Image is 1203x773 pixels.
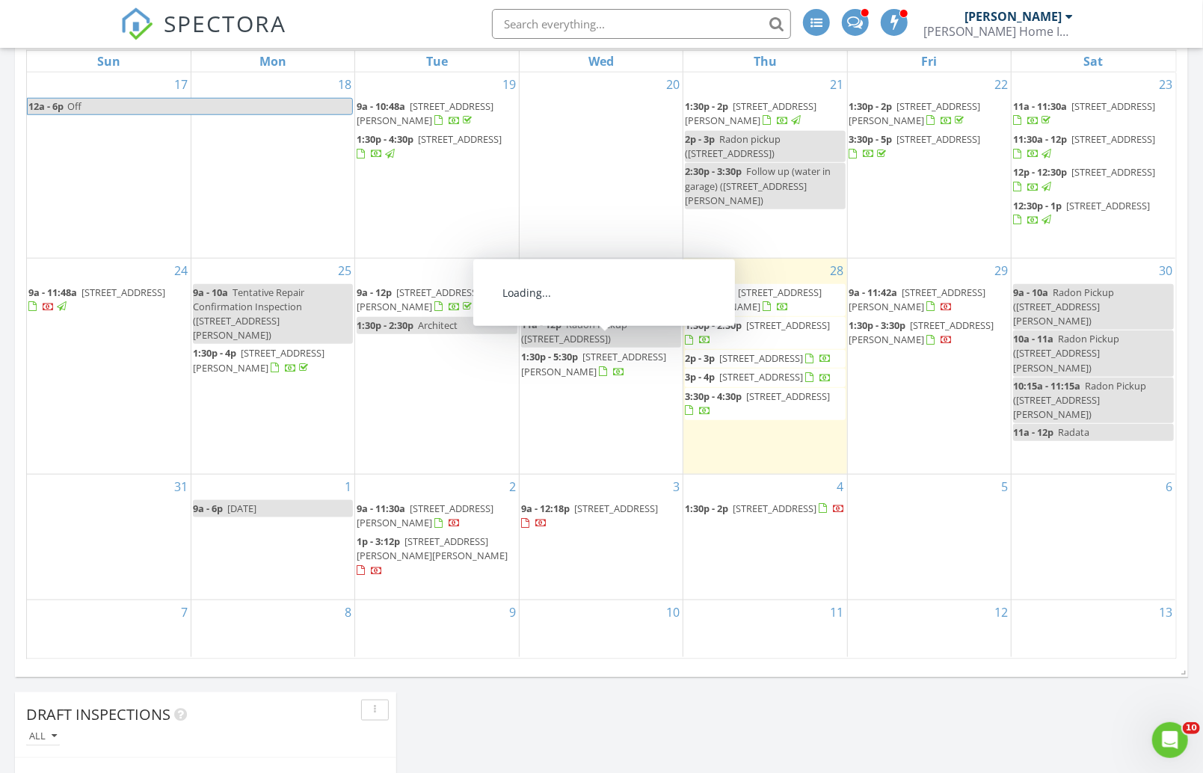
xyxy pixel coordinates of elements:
span: [STREET_ADDRESS] [1071,99,1155,113]
td: Go to August 29, 2025 [847,258,1011,474]
td: Go to September 13, 2025 [1012,600,1175,656]
span: Radon Pickup ([STREET_ADDRESS][PERSON_NAME]) [1013,286,1114,327]
span: Follow up (water in garage) ([STREET_ADDRESS][PERSON_NAME]) [685,164,831,206]
span: 1:30p - 2p [685,99,728,113]
span: [STREET_ADDRESS] [719,370,803,384]
span: 9a - 6p [521,286,551,299]
a: Go to August 26, 2025 [499,259,519,283]
span: [STREET_ADDRESS][PERSON_NAME] [357,286,480,313]
span: [STREET_ADDRESS][PERSON_NAME][PERSON_NAME] [357,535,508,562]
span: 10 [1183,722,1200,734]
span: 9a - 10a [193,286,228,299]
a: 11:30a - 12p [STREET_ADDRESS] [1013,132,1155,160]
a: 1:30p - 4p [STREET_ADDRESS][PERSON_NAME] [193,345,353,377]
a: 1:30p - 3:30p [STREET_ADDRESS][PERSON_NAME] [849,318,994,346]
span: [STREET_ADDRESS] [81,286,165,299]
a: 1:30p - 3:30p [STREET_ADDRESS][PERSON_NAME] [849,317,1009,349]
td: Go to August 21, 2025 [683,73,847,258]
a: Thursday [751,51,780,72]
a: 1:30p - 2p [STREET_ADDRESS][PERSON_NAME] [685,98,845,130]
a: 12:30p - 1p [STREET_ADDRESS] [1013,199,1150,227]
a: Go to September 5, 2025 [998,475,1011,499]
span: [STREET_ADDRESS] [746,389,830,403]
a: Friday [918,51,940,72]
a: Tuesday [423,51,451,72]
span: [STREET_ADDRESS] [897,132,981,146]
span: 11a - 11:30a [1013,99,1067,113]
span: Draft Inspections [26,704,170,724]
a: 12:30p - 1p [STREET_ADDRESS] [1013,197,1174,230]
a: 9a - 11:30a [STREET_ADDRESS][PERSON_NAME] [685,286,822,313]
td: Go to August 23, 2025 [1012,73,1175,258]
span: 10:15a - 11:15a [1013,379,1080,392]
a: 12p - 12:30p [STREET_ADDRESS] [1013,165,1155,193]
a: 9a - 10:48a [STREET_ADDRESS][PERSON_NAME] [357,98,517,130]
a: 1:30p - 2p [STREET_ADDRESS] [685,502,845,515]
span: [STREET_ADDRESS][PERSON_NAME] [357,502,493,529]
a: 2p - 3p [STREET_ADDRESS] [685,350,845,368]
td: Go to September 3, 2025 [519,474,683,600]
span: 9a - 12:18p [521,502,570,515]
a: 3:30p - 4:30p [STREET_ADDRESS] [685,388,845,420]
span: 11a - 12p [521,318,561,331]
span: [STREET_ADDRESS] [719,351,803,365]
a: 9a - 12p [STREET_ADDRESS][PERSON_NAME] [357,284,517,316]
span: [STREET_ADDRESS][PERSON_NAME] [849,99,981,127]
span: 1:30p - 5:30p [521,350,578,363]
span: [STREET_ADDRESS] [574,502,658,515]
td: Go to September 4, 2025 [683,474,847,600]
a: 12p - 12:30p [STREET_ADDRESS] [1013,164,1174,196]
span: [STREET_ADDRESS][PERSON_NAME] [849,318,994,346]
span: [STREET_ADDRESS] [1066,199,1150,212]
a: 9a - 11:30a [STREET_ADDRESS][PERSON_NAME] [357,502,493,529]
span: [STREET_ADDRESS] [746,318,830,332]
a: 1:30p - 2:30p [STREET_ADDRESS] [685,317,845,349]
a: Go to August 22, 2025 [991,73,1011,96]
a: 11:30a - 12p [STREET_ADDRESS] [1013,131,1174,163]
span: 3:30p - 5p [849,132,893,146]
a: Go to September 6, 2025 [1163,475,1175,499]
a: 3:30p - 5p [STREET_ADDRESS] [849,131,1009,163]
span: 9a - 11:42a [849,286,898,299]
span: 1:30p - 4:30p [357,132,413,146]
a: SPECTORA [120,20,286,52]
div: All [29,731,57,742]
td: Go to September 1, 2025 [191,474,354,600]
a: Sunday [94,51,123,72]
span: Tentative Repair Confirmation Inspection ([STREET_ADDRESS][PERSON_NAME]) [193,286,304,342]
span: 12a - 6p [28,99,64,114]
a: 11a - 11:30a [STREET_ADDRESS] [1013,99,1155,127]
a: 9a - 11:30a [STREET_ADDRESS][PERSON_NAME] [685,284,845,316]
a: Go to September 3, 2025 [670,475,683,499]
span: 1:30p - 2:30p [685,318,742,332]
span: 1:30p - 3:30p [849,318,906,332]
td: Go to August 30, 2025 [1012,258,1175,474]
span: 12:30p - 1p [1013,199,1062,212]
span: 9a - 12p [357,286,392,299]
td: Go to August 22, 2025 [847,73,1011,258]
span: 12p - 12:30p [1013,165,1067,179]
a: 9a - 11:48a [STREET_ADDRESS] [28,284,189,316]
td: Go to September 7, 2025 [27,600,191,656]
span: 9a - 11:30a [685,286,733,299]
a: Go to September 12, 2025 [991,600,1011,624]
a: Go to August 29, 2025 [991,259,1011,283]
a: Go to September 10, 2025 [663,600,683,624]
a: Go to August 18, 2025 [335,73,354,96]
span: 2p - 3p [685,132,715,146]
td: Go to September 6, 2025 [1012,474,1175,600]
span: [STREET_ADDRESS][PERSON_NAME] [193,346,324,374]
span: 1:30p - 2p [849,99,893,113]
a: 9a - 11:30a [STREET_ADDRESS][PERSON_NAME] [357,500,517,532]
span: 1:30p - 2p [685,502,728,515]
a: 11a - 11:30a [STREET_ADDRESS] [1013,98,1174,130]
a: Go to September 1, 2025 [342,475,354,499]
a: 1:30p - 4:30p [STREET_ADDRESS] [357,132,502,160]
a: 1:30p - 2p [STREET_ADDRESS][PERSON_NAME] [849,98,1009,130]
a: Go to August 17, 2025 [171,73,191,96]
a: 9a - 11:42a [STREET_ADDRESS][PERSON_NAME] [849,284,1009,316]
a: Go to August 30, 2025 [1156,259,1175,283]
span: 2:30p - 3:30p [685,164,742,178]
span: [STREET_ADDRESS][PERSON_NAME] [849,286,986,313]
button: All [26,727,60,747]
